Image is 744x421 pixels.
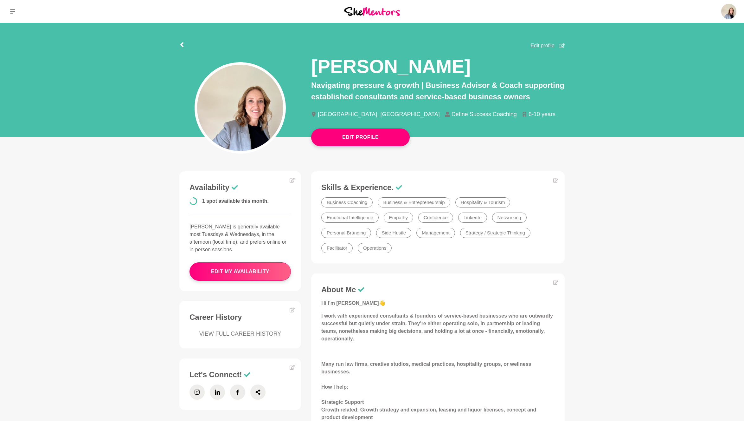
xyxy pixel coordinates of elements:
[189,183,291,192] h3: Availability
[321,361,531,374] strong: Many run law firms, creative studios, medical practices, hospitality groups, or wellness businesses.
[189,262,291,281] button: edit my availability
[321,285,555,294] h3: About Me
[202,198,269,204] span: 1 spot available this month.
[321,407,536,420] strong: Growth related: Growth strategy and expansion, leasing and liquor licenses, concept and product d...
[311,111,445,117] li: [GEOGRAPHIC_DATA], [GEOGRAPHIC_DATA]
[321,399,364,405] strong: Strategic Support
[721,4,736,19] img: Sarah Howell
[189,385,205,400] a: Instagram
[522,111,561,117] li: 6-10 years
[321,313,553,341] strong: I work with experienced consultants & founders of service-based businesses who are outwardly succ...
[445,111,522,117] li: Define Success Coaching
[321,299,555,307] p: 👋
[189,330,291,338] a: VIEW FULL CAREER HISTORY
[530,42,555,49] span: Edit profile
[189,223,291,253] p: [PERSON_NAME] is generally available most Tuesdays & Wednesdays, in the afternoon (local time), a...
[230,385,245,400] a: Facebook
[189,370,291,379] h3: Let's Connect!
[321,300,379,306] strong: Hi I'm [PERSON_NAME]
[311,128,410,146] button: Edit Profile
[311,80,565,102] p: Navigating pressure & growth | Business Advisor & Coach supporting established consultants and se...
[321,183,555,192] h3: Skills & Experience.
[344,7,400,16] img: She Mentors Logo
[250,385,266,400] a: Share
[321,384,348,390] strong: How I help:
[311,55,471,78] h1: [PERSON_NAME]
[189,312,291,322] h3: Career History
[210,385,225,400] a: LinkedIn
